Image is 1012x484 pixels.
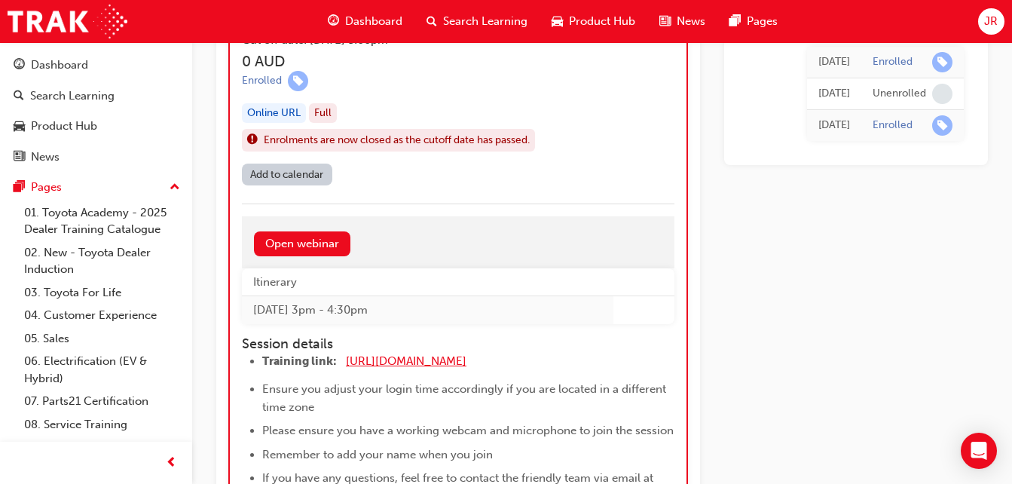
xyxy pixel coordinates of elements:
a: news-iconNews [647,6,717,37]
span: learningRecordVerb_NONE-icon [932,84,952,104]
a: car-iconProduct Hub [540,6,647,37]
span: Please ensure you have a working webcam and microphone to join the session [262,424,674,437]
div: Mon Feb 24 2025 11:32:54 GMT+1000 (Australian Eastern Standard Time) [818,85,850,103]
span: news-icon [659,12,671,31]
div: Product Hub [31,118,97,135]
span: Enrolments are now closed as the cutoff date has passed. [264,132,530,149]
a: Product Hub [6,112,186,140]
span: Ensure you adjust your login time accordingly if you are located in a different time zone [262,382,669,414]
a: Open webinar [254,231,350,256]
button: Pages [6,173,186,201]
h4: Session details [242,336,674,353]
button: DashboardSearch LearningProduct HubNews [6,48,186,173]
a: Dashboard [6,51,186,79]
span: exclaim-icon [247,130,258,150]
a: search-iconSearch Learning [414,6,540,37]
span: Product Hub [569,13,635,30]
span: Search Learning [443,13,527,30]
a: 03. Toyota For Life [18,281,186,305]
div: News [31,149,60,166]
a: 06. Electrification (EV & Hybrid) [18,350,186,390]
button: JR [978,8,1004,35]
div: Enrolled [873,55,913,69]
span: prev-icon [166,454,177,473]
a: 08. Service Training [18,413,186,437]
h3: 0 AUD [242,53,634,70]
a: [URL][DOMAIN_NAME] [346,354,466,368]
a: guage-iconDashboard [316,6,414,37]
span: news-icon [14,151,25,164]
img: Trak [8,5,127,38]
span: learningRecordVerb_ENROLL-icon [288,71,308,91]
a: Search Learning [6,82,186,110]
span: search-icon [427,12,437,31]
td: [DATE] 3pm - 4:30pm [242,296,613,324]
span: car-icon [14,120,25,133]
span: guage-icon [328,12,339,31]
div: Mon Feb 24 2025 10:24:51 GMT+1000 (Australian Eastern Standard Time) [818,117,850,134]
a: 04. Customer Experience [18,304,186,327]
div: Online URL [242,103,306,124]
div: Enrolled [242,74,282,88]
span: guage-icon [14,59,25,72]
span: JR [984,13,998,30]
div: Enrolled [873,118,913,133]
a: pages-iconPages [717,6,790,37]
span: Remember to add your name when you join [262,448,493,461]
div: Dashboard [31,57,88,74]
a: News [6,143,186,171]
a: 01. Toyota Academy - 2025 Dealer Training Catalogue [18,201,186,241]
a: Add to calendar [242,164,332,185]
div: Unenrolled [873,87,926,101]
span: Dashboard [345,13,402,30]
div: Open Intercom Messenger [961,433,997,469]
span: pages-icon [14,181,25,195]
a: 07. Parts21 Certification [18,390,186,413]
span: Training link: [262,354,337,368]
span: Pages [747,13,778,30]
a: 05. Sales [18,327,186,351]
div: Search Learning [30,87,115,105]
div: Pages [31,179,62,196]
span: car-icon [552,12,563,31]
span: pages-icon [729,12,741,31]
span: News [677,13,705,30]
span: up-icon [170,178,180,198]
div: Fri May 16 2025 15:55:55 GMT+1000 (Australian Eastern Standard Time) [818,54,850,71]
span: learningRecordVerb_ENROLL-icon [932,52,952,72]
span: learningRecordVerb_ENROLL-icon [932,115,952,136]
span: search-icon [14,90,24,103]
div: Full [309,103,337,124]
th: Itinerary [242,268,613,296]
a: 02. New - Toyota Dealer Induction [18,241,186,281]
a: 09. Technical Training [18,436,186,459]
